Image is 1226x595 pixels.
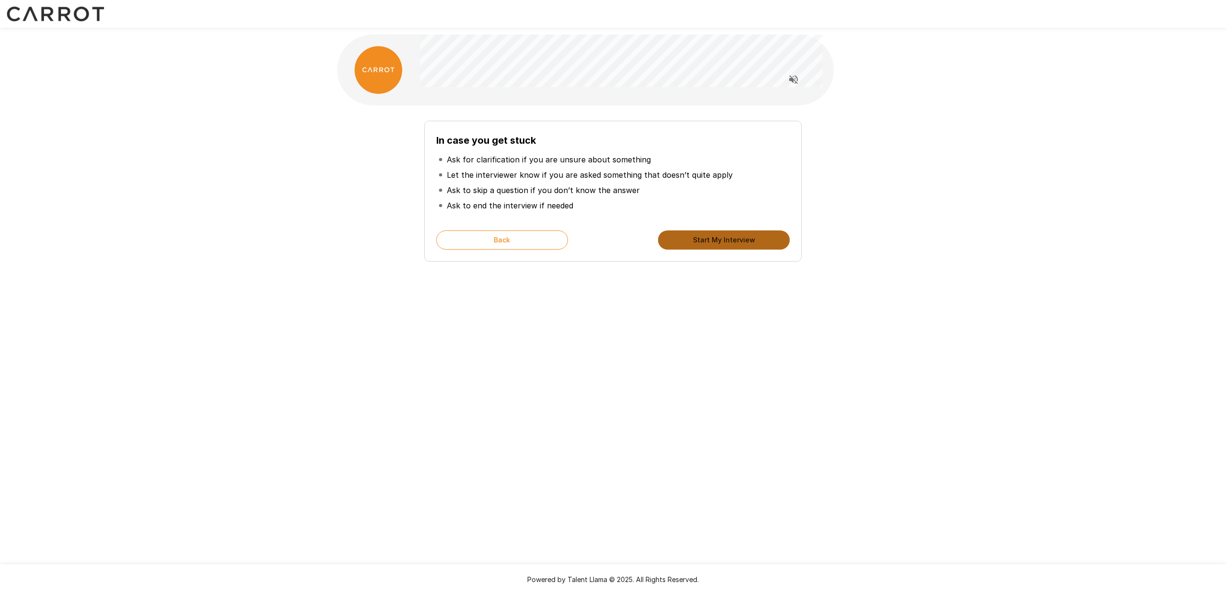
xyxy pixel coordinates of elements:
[658,230,790,250] button: Start My Interview
[447,169,733,181] p: Let the interviewer know if you are asked something that doesn’t quite apply
[11,575,1215,584] p: Powered by Talent Llama © 2025. All Rights Reserved.
[784,70,803,89] button: Read questions aloud
[354,46,402,94] img: carrot_logo.png
[447,154,651,165] p: Ask for clarification if you are unsure about something
[436,230,568,250] button: Back
[447,200,573,211] p: Ask to end the interview if needed
[447,184,640,196] p: Ask to skip a question if you don’t know the answer
[436,135,536,146] b: In case you get stuck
